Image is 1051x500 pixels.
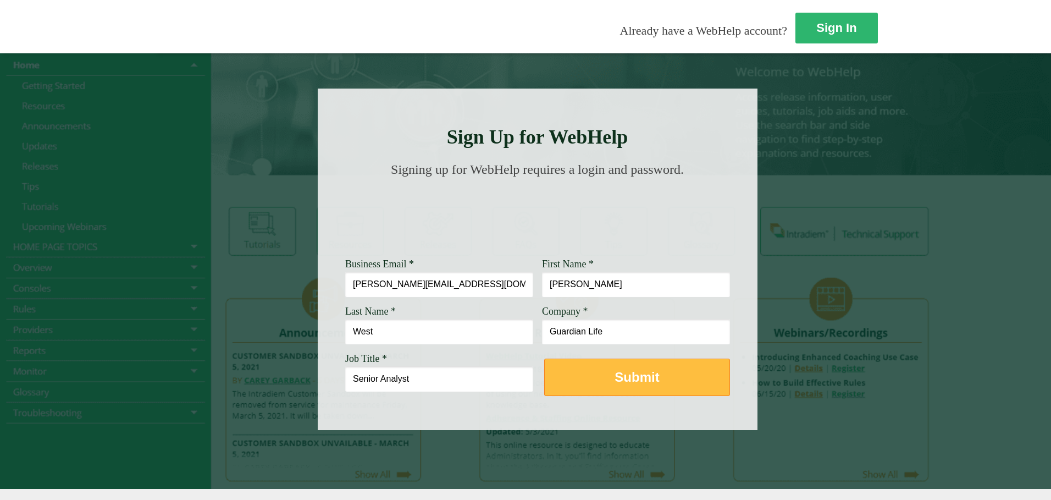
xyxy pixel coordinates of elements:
[345,259,414,270] span: Business Email *
[447,126,628,148] strong: Sign Up for WebHelp
[542,306,588,317] span: Company *
[542,259,594,270] span: First Name *
[795,13,878,43] a: Sign In
[620,24,787,37] span: Already have a WebHelp account?
[816,21,856,35] strong: Sign In
[345,353,387,364] span: Job Title *
[345,306,396,317] span: Last Name *
[352,188,723,243] img: Need Credentials? Sign up below. Have Credentials? Use the sign-in button.
[615,370,659,384] strong: Submit
[544,359,730,396] button: Submit
[391,162,684,177] span: Signing up for WebHelp requires a login and password.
